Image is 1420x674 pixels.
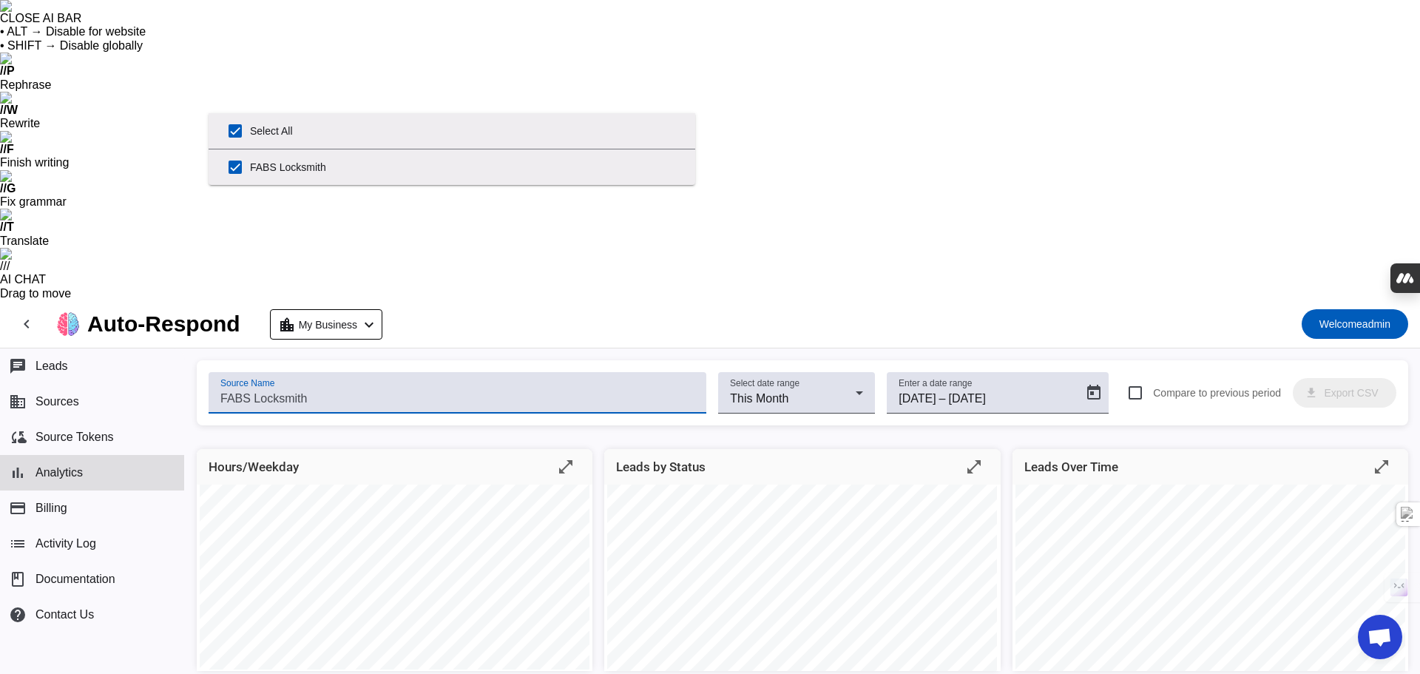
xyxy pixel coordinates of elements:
button: Open calendar [1079,378,1109,408]
mat-icon: chevron_left [18,315,35,333]
mat-icon: open_in_full [557,458,575,476]
mat-card-title: Leads Over Time [1024,456,1118,477]
span: Source Tokens [35,431,114,444]
mat-icon: chevron_left [360,316,378,334]
span: Sources [35,395,79,408]
span: Contact Us [35,608,94,621]
mat-icon: payment [9,499,27,517]
span: My Business [299,314,357,335]
span: Leads [35,360,68,373]
mat-icon: open_in_full [965,458,983,476]
span: Billing [35,502,67,515]
span: book [9,570,27,588]
img: logo [56,312,80,336]
mat-icon: location_city [278,316,296,334]
span: Analytics [35,466,83,479]
mat-label: Enter a date range [899,379,972,388]
span: admin [1319,314,1390,334]
mat-icon: list [9,535,27,553]
span: Activity Log [35,537,96,550]
input: End date [949,390,1035,408]
mat-icon: bar_chart [9,464,27,482]
span: Welcome [1319,318,1362,330]
mat-icon: business [9,393,27,411]
mat-card-title: Hours/Weekday [209,456,299,477]
mat-icon: cloud_sync [9,428,27,446]
span: – [939,390,946,408]
button: My Business [270,309,382,340]
mat-card-title: Leads by Status [616,456,706,477]
div: Open chat [1358,615,1402,659]
button: Welcomeadmin [1302,309,1408,339]
mat-label: Select date range [730,379,799,388]
span: This Month [730,392,788,405]
input: Start date [899,390,936,408]
span: Compare to previous period [1153,387,1281,399]
mat-icon: chat [9,357,27,375]
mat-icon: open_in_full [1373,458,1390,476]
div: Auto-Respond [87,314,240,334]
mat-icon: help [9,606,27,624]
span: Documentation [35,573,115,586]
mat-label: Source Name [220,379,274,388]
input: FABS Locksmith [220,390,694,408]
